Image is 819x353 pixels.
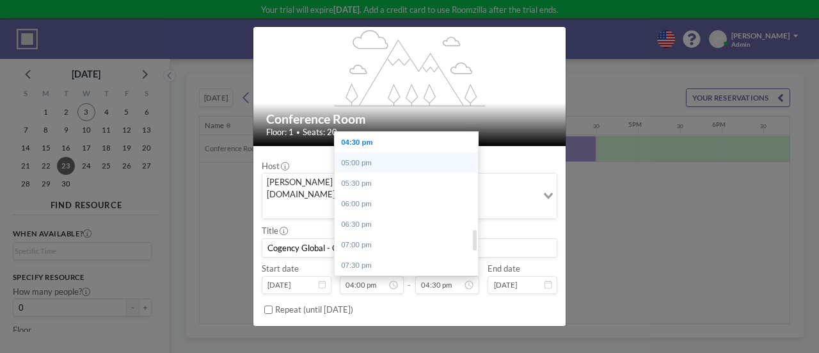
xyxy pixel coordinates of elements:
span: Seats: 20 [303,127,337,137]
div: 05:30 pm [335,173,484,193]
span: - [408,267,411,290]
span: [PERSON_NAME] ([PERSON_NAME][EMAIL_ADDRESS][DOMAIN_NAME]) [265,176,534,200]
div: Search for option [262,174,557,218]
label: Start date [262,263,299,274]
span: • [296,128,300,136]
input: Search for option [264,202,536,217]
label: Repeat (until [DATE]) [275,304,353,315]
input: Bryan's reservation [262,239,557,257]
div: 07:00 pm [335,234,484,255]
span: Floor: 1 [266,127,294,137]
label: End date [488,263,520,274]
div: 06:30 pm [335,214,484,234]
div: 05:00 pm [335,152,484,173]
label: Title [262,226,287,236]
label: Host [262,161,288,171]
div: 06:00 pm [335,193,484,214]
div: 04:30 pm [335,132,484,152]
h2: Conference Room [266,111,555,127]
div: 07:30 pm [335,255,484,275]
